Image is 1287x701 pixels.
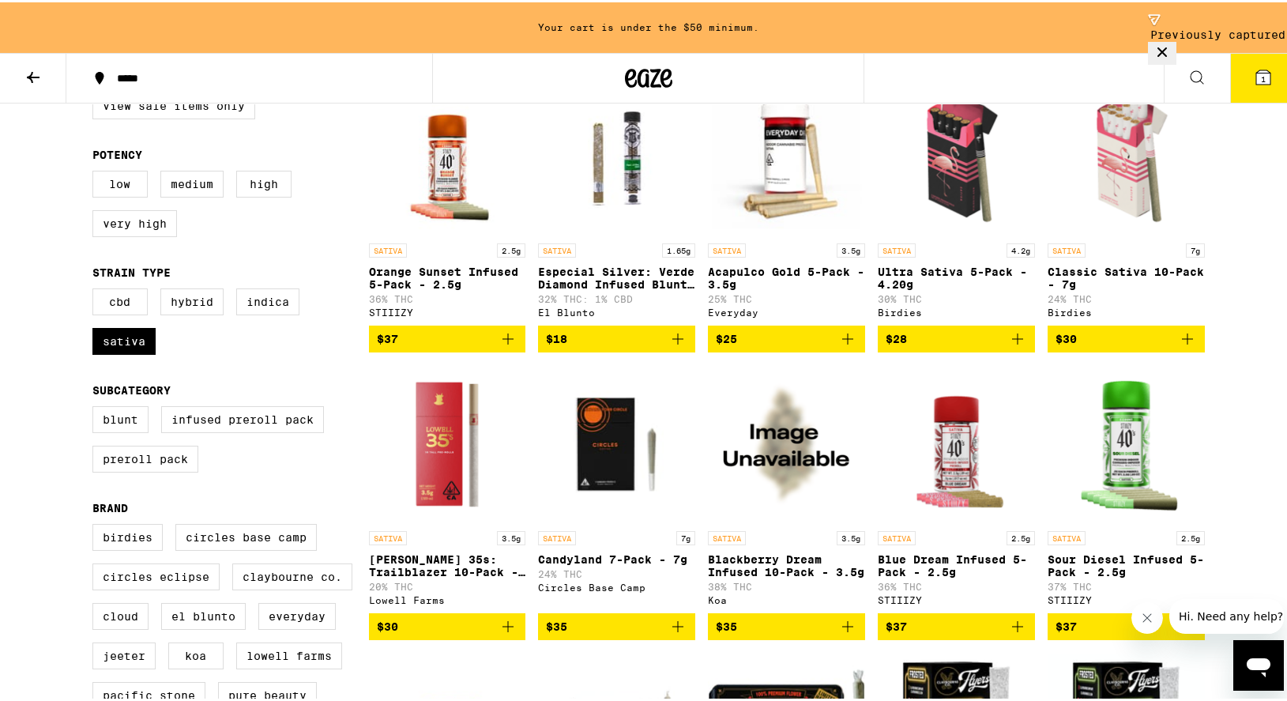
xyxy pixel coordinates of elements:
span: $35 [716,618,737,631]
div: Lowell Farms [369,593,526,603]
a: Open page for Orange Sunset Infused 5-Pack - 2.5g from STIIIZY [369,75,526,323]
p: Ultra Sativa 5-Pack - 4.20g [878,263,1035,288]
p: 20% THC [369,579,526,590]
label: Circles Base Camp [175,522,317,548]
button: Add to bag [1048,323,1205,350]
button: Add to bag [708,611,865,638]
span: $30 [1056,330,1077,343]
p: SATIVA [369,241,407,255]
label: View Sale Items Only [92,90,255,117]
iframe: Message from company [1169,597,1284,631]
span: $37 [377,330,398,343]
p: Acapulco Gold 5-Pack - 3.5g [708,263,865,288]
p: SATIVA [538,241,576,255]
p: Especial Silver: Verde Diamond Infused Blunt - 1.65g [538,263,695,288]
div: Koa [708,593,865,603]
a: Open page for Blue Dream Infused 5-Pack - 2.5g from STIIIZY [878,363,1035,611]
img: Birdies - Classic Sativa 10-Pack - 7g [1048,75,1205,233]
div: STIIIZY [369,305,526,315]
p: SATIVA [878,529,916,543]
p: 37% THC [1048,579,1205,590]
a: Open page for Lowell 35s: Trailblazer 10-Pack - 3.5g from Lowell Farms [369,363,526,611]
label: Everyday [258,601,336,628]
img: Everyday - Acapulco Gold 5-Pack - 3.5g [708,75,865,233]
p: SATIVA [369,529,407,543]
div: Birdies [1048,305,1205,315]
p: 32% THC: 1% CBD [538,292,695,302]
p: Candyland 7-Pack - 7g [538,551,695,563]
a: Open page for Especial Silver: Verde Diamond Infused Blunt - 1.65g from El Blunto [538,75,695,323]
p: SATIVA [538,529,576,543]
label: Jeeter [92,640,156,667]
p: 2.5g [1176,529,1205,543]
label: Low [92,168,148,195]
img: Birdies - Ultra Sativa 5-Pack - 4.20g [878,75,1035,233]
a: Open page for Candyland 7-Pack - 7g from Circles Base Camp [538,363,695,611]
p: 24% THC [1048,292,1205,302]
label: El Blunto [161,601,246,628]
span: $30 [377,618,398,631]
img: STIIIZY - Orange Sunset Infused 5-Pack - 2.5g [369,75,526,233]
label: Lowell Farms [236,640,342,667]
p: SATIVA [878,241,916,255]
label: CBD [92,286,148,313]
div: Birdies [878,305,1035,315]
p: [PERSON_NAME] 35s: Trailblazer 10-Pack - 3.5g [369,551,526,576]
img: STIIIZY - Sour Diesel Infused 5-Pack - 2.5g [1048,363,1205,521]
a: Open page for Acapulco Gold 5-Pack - 3.5g from Everyday [708,75,865,323]
button: Add to bag [878,323,1035,350]
p: 1.65g [662,241,695,255]
label: Hybrid [160,286,224,313]
p: 36% THC [369,292,526,302]
p: Classic Sativa 10-Pack - 7g [1048,263,1205,288]
legend: Strain Type [92,264,171,277]
p: 30% THC [878,292,1035,302]
p: 3.5g [837,529,865,543]
div: Circles Base Camp [538,580,695,590]
a: Open page for Ultra Sativa 5-Pack - 4.20g from Birdies [878,75,1035,323]
label: Koa [168,640,224,667]
img: Circles Base Camp - Candyland 7-Pack - 7g [538,363,695,521]
legend: Brand [92,499,128,512]
p: SATIVA [1048,529,1086,543]
p: Sour Diesel Infused 5-Pack - 2.5g [1048,551,1205,576]
a: Open page for Classic Sativa 10-Pack - 7g from Birdies [1048,75,1205,323]
span: $37 [1056,618,1077,631]
p: SATIVA [708,529,746,543]
p: 24% THC [538,567,695,577]
button: Add to bag [538,323,695,350]
iframe: Button to launch messaging window [1233,638,1284,688]
legend: Potency [92,146,142,159]
p: 2.5g [1007,529,1035,543]
span: $25 [716,330,737,343]
img: El Blunto - Especial Silver: Verde Diamond Infused Blunt - 1.65g [538,75,695,233]
div: STIIIZY [878,593,1035,603]
span: $28 [886,330,907,343]
p: Blue Dream Infused 5-Pack - 2.5g [878,551,1035,576]
iframe: Close message [1131,600,1163,631]
label: Infused Preroll Pack [161,404,324,431]
p: SATIVA [708,241,746,255]
div: El Blunto [538,305,695,315]
label: Sativa [92,326,156,352]
label: Medium [160,168,224,195]
label: Preroll Pack [92,443,198,470]
span: $37 [886,618,907,631]
span: 1 [1261,72,1266,81]
p: 25% THC [708,292,865,302]
label: Indica [236,286,299,313]
a: Open page for Blackberry Dream Infused 10-Pack - 3.5g from Koa [708,363,865,611]
img: Lowell Farms - Lowell 35s: Trailblazer 10-Pack - 3.5g [369,363,526,521]
p: 7g [676,529,695,543]
p: Blackberry Dream Infused 10-Pack - 3.5g [708,551,865,576]
span: $35 [546,618,567,631]
p: 36% THC [878,579,1035,590]
div: Everyday [708,305,865,315]
img: STIIIZY - Blue Dream Infused 5-Pack - 2.5g [878,363,1035,521]
label: High [236,168,292,195]
button: Add to bag [369,611,526,638]
a: Open page for Sour Diesel Infused 5-Pack - 2.5g from STIIIZY [1048,363,1205,611]
label: Blunt [92,404,149,431]
label: Very High [92,208,177,235]
label: Circles Eclipse [92,561,220,588]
